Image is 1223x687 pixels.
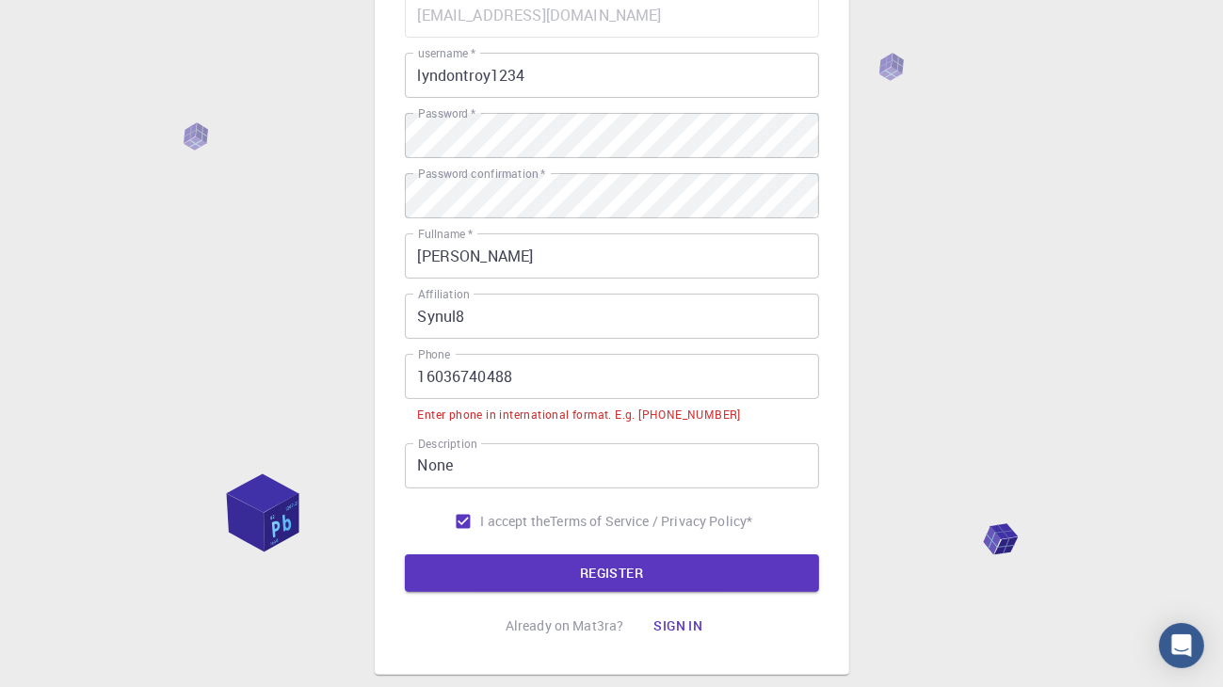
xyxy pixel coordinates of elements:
p: Already on Mat3ra? [506,616,624,635]
div: Enter phone in international format. E.g. [PHONE_NUMBER] [418,406,741,424]
button: Sign in [638,607,717,645]
label: Description [418,436,477,452]
label: username [418,45,475,61]
label: Password [418,105,475,121]
label: Phone [418,346,450,362]
label: Affiliation [418,286,469,302]
button: REGISTER [405,554,819,592]
label: Password confirmation [418,166,545,182]
div: Open Intercom Messenger [1159,623,1204,668]
label: Fullname [418,226,473,242]
a: Terms of Service / Privacy Policy* [550,512,752,531]
p: Terms of Service / Privacy Policy * [550,512,752,531]
span: I accept the [481,512,551,531]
